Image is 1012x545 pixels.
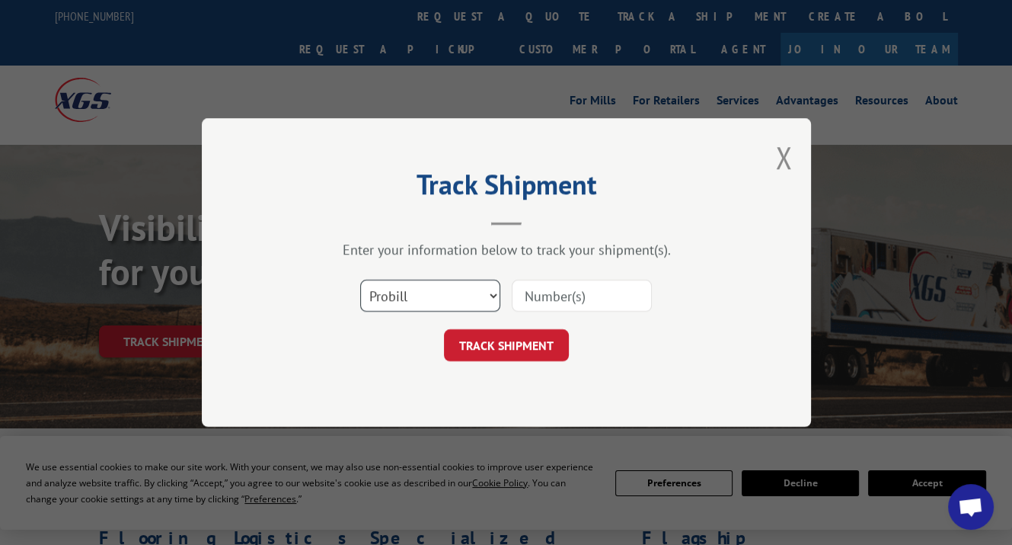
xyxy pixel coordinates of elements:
div: Enter your information below to track your shipment(s). [278,241,735,258]
input: Number(s) [512,280,652,312]
button: TRACK SHIPMENT [444,329,569,361]
h2: Track Shipment [278,174,735,203]
button: Close modal [775,137,792,178]
a: Open chat [948,484,994,530]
